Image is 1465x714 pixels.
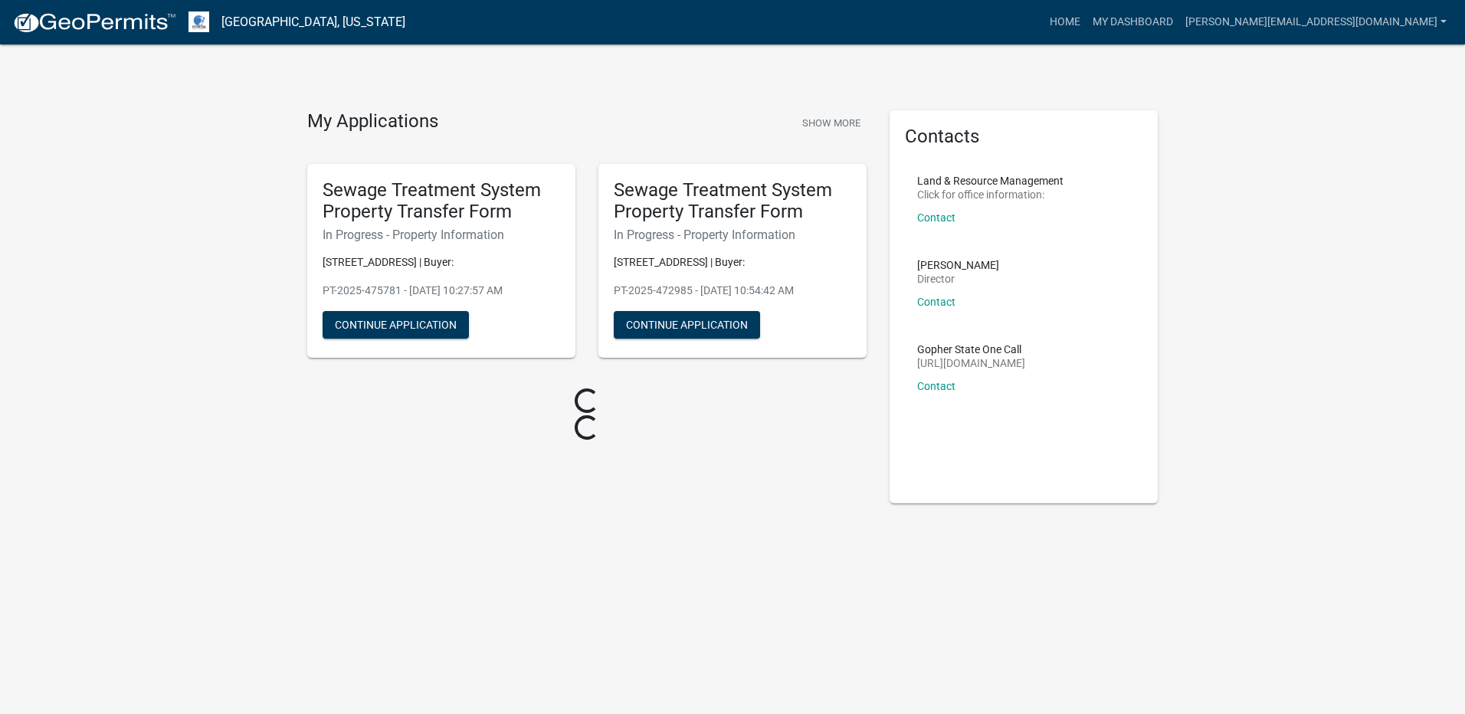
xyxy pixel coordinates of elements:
[1179,8,1453,37] a: [PERSON_NAME][EMAIL_ADDRESS][DOMAIN_NAME]
[323,283,560,299] p: PT-2025-475781 - [DATE] 10:27:57 AM
[614,311,760,339] button: Continue Application
[614,283,851,299] p: PT-2025-472985 - [DATE] 10:54:42 AM
[917,358,1025,368] p: [URL][DOMAIN_NAME]
[917,273,999,284] p: Director
[917,175,1064,186] p: Land & Resource Management
[917,380,955,392] a: Contact
[1086,8,1179,37] a: My Dashboard
[188,11,209,32] img: Otter Tail County, Minnesota
[614,179,851,224] h5: Sewage Treatment System Property Transfer Form
[323,228,560,242] h6: In Progress - Property Information
[614,228,851,242] h6: In Progress - Property Information
[917,260,999,270] p: [PERSON_NAME]
[917,189,1064,200] p: Click for office information:
[323,311,469,339] button: Continue Application
[917,344,1025,355] p: Gopher State One Call
[917,296,955,308] a: Contact
[614,254,851,270] p: [STREET_ADDRESS] | Buyer:
[323,179,560,224] h5: Sewage Treatment System Property Transfer Form
[905,126,1142,148] h5: Contacts
[323,254,560,270] p: [STREET_ADDRESS] | Buyer:
[1044,8,1086,37] a: Home
[221,9,405,35] a: [GEOGRAPHIC_DATA], [US_STATE]
[307,110,438,133] h4: My Applications
[796,110,867,136] button: Show More
[917,211,955,224] a: Contact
